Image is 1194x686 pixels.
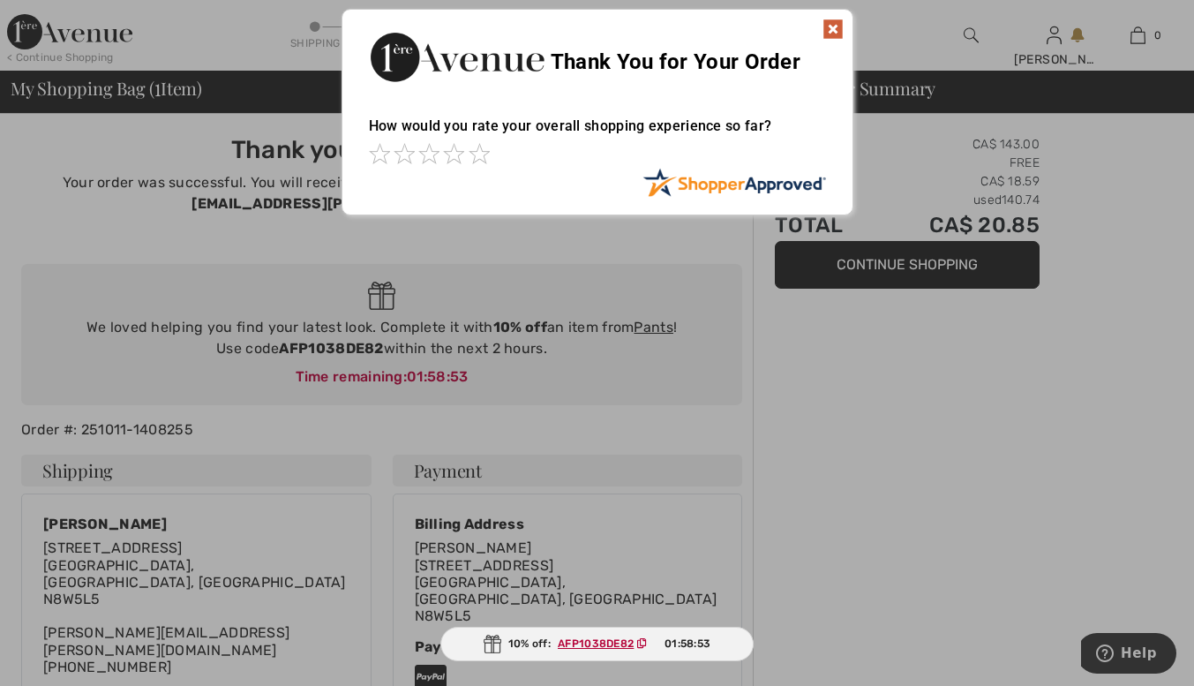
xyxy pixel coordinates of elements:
[665,636,710,652] span: 01:58:53
[440,627,755,661] div: 10% off:
[822,19,844,40] img: x
[369,100,826,168] div: How would you rate your overall shopping experience so far?
[40,12,76,28] span: Help
[369,27,545,87] img: Thank You for Your Order
[551,49,800,74] span: Thank You for Your Order
[484,635,501,653] img: Gift.svg
[558,637,634,650] ins: AFP1038DE82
